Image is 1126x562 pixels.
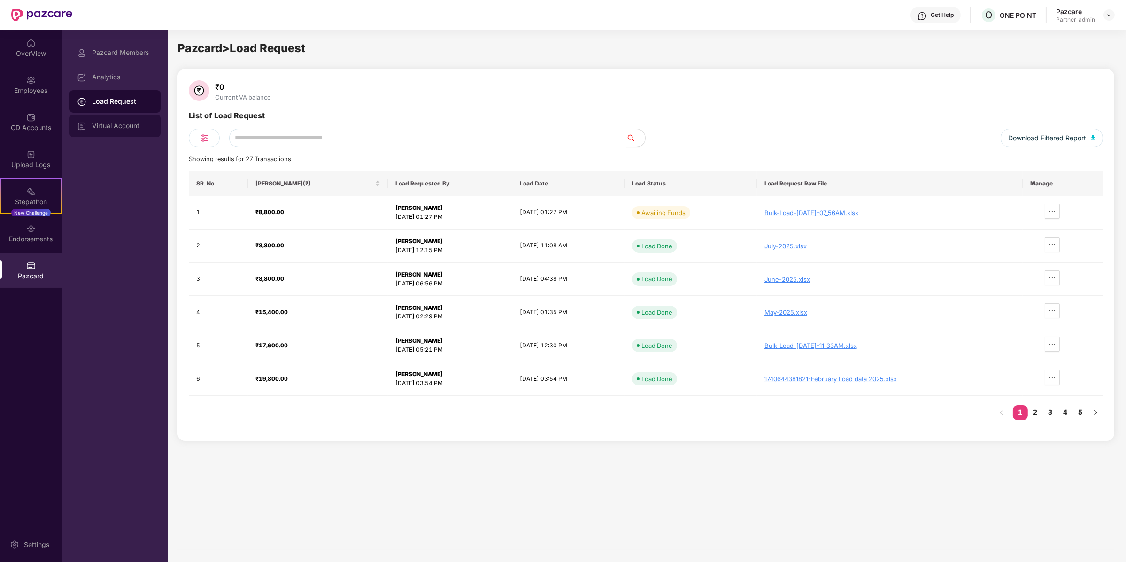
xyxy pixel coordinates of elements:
button: search [626,129,646,147]
img: svg+xml;base64,PHN2ZyBpZD0iSGVscC0zMngzMiIgeG1sbnM9Imh0dHA6Ly93d3cudzMub3JnLzIwMDAvc3ZnIiB3aWR0aD... [918,11,927,21]
img: svg+xml;base64,PHN2ZyBpZD0iSG9tZSIgeG1sbnM9Imh0dHA6Ly93d3cudzMub3JnLzIwMDAvc3ZnIiB3aWR0aD0iMjAiIG... [26,38,36,48]
span: search [626,134,645,142]
span: ellipsis [1045,340,1059,348]
div: Pazcard Members [92,49,153,56]
div: Load Done [641,374,672,384]
div: [DATE] 12:15 PM [395,246,505,255]
strong: ₹8,800.00 [255,275,284,282]
div: [DATE] 02:29 PM [395,312,505,321]
a: 1 [1013,405,1028,419]
img: New Pazcare Logo [11,9,72,21]
div: Load Done [641,274,672,284]
strong: [PERSON_NAME] [395,271,443,278]
span: Showing results for 27 Transactions [189,155,291,162]
th: SR. No [189,171,248,196]
div: Current VA balance [213,93,273,101]
div: Get Help [931,11,954,19]
div: Settings [21,540,52,549]
li: 1 [1013,405,1028,420]
strong: ₹8,800.00 [255,242,284,249]
th: Load Status [625,171,756,196]
img: svg+xml;base64,PHN2ZyBpZD0iU2V0dGluZy0yMHgyMCIgeG1sbnM9Imh0dHA6Ly93d3cudzMub3JnLzIwMDAvc3ZnIiB3aW... [10,540,19,549]
div: Stepathon [1,197,61,207]
strong: [PERSON_NAME] [395,370,443,377]
div: [DATE] 06:56 PM [395,279,505,288]
img: svg+xml;base64,PHN2ZyBpZD0iTG9hZF9SZXF1ZXN0IiBkYXRhLW5hbWU9IkxvYWQgUmVxdWVzdCIgeG1sbnM9Imh0dHA6Ly... [77,97,86,107]
span: ellipsis [1045,274,1059,282]
span: right [1093,410,1098,416]
th: Load Requested By [388,171,512,196]
img: svg+xml;base64,PHN2ZyBpZD0iQ0RfQWNjb3VudHMiIGRhdGEtbmFtZT0iQ0QgQWNjb3VudHMiIHhtbG5zPSJodHRwOi8vd3... [26,113,36,122]
div: Awaiting Funds [641,208,686,217]
div: Load Done [641,308,672,317]
button: ellipsis [1045,370,1060,385]
span: ellipsis [1045,241,1059,248]
button: right [1088,405,1103,420]
a: 5 [1073,405,1088,419]
img: svg+xml;base64,PHN2ZyBpZD0iRW1wbG95ZWVzIiB4bWxucz0iaHR0cDovL3d3dy53My5vcmcvMjAwMC9zdmciIHdpZHRoPS... [26,76,36,85]
img: svg+xml;base64,PHN2ZyBpZD0iVmlydHVhbF9BY2NvdW50IiBkYXRhLW5hbWU9IlZpcnR1YWwgQWNjb3VudCIgeG1sbnM9Im... [77,122,86,131]
img: svg+xml;base64,PHN2ZyB4bWxucz0iaHR0cDovL3d3dy53My5vcmcvMjAwMC9zdmciIHdpZHRoPSIyNCIgaGVpZ2h0PSIyNC... [199,132,210,144]
span: O [985,9,992,21]
th: Load Request Raw File [757,171,1023,196]
li: Previous Page [994,405,1009,420]
div: 1740644381821-February Load data 2025.xlsx [764,375,1015,383]
div: New Challenge [11,209,51,216]
th: Load Amount(₹) [248,171,387,196]
li: 3 [1043,405,1058,420]
button: Download Filtered Report [1001,129,1103,147]
div: [DATE] 05:21 PM [395,346,505,354]
span: Download Filtered Report [1008,133,1086,143]
div: Load Done [641,341,672,350]
td: [DATE] 11:08 AM [512,230,625,263]
div: Load Done [641,241,672,251]
strong: ₹19,800.00 [255,375,288,382]
img: svg+xml;base64,PHN2ZyBpZD0iRW5kb3JzZW1lbnRzIiB4bWxucz0iaHR0cDovL3d3dy53My5vcmcvMjAwMC9zdmciIHdpZH... [26,224,36,233]
button: ellipsis [1045,237,1060,252]
div: Bulk-Load-[DATE]-07_56AM.xlsx [764,209,1015,216]
strong: [PERSON_NAME] [395,204,443,211]
div: Partner_admin [1056,16,1095,23]
th: Manage [1023,171,1103,196]
li: 2 [1028,405,1043,420]
td: [DATE] 03:54 PM [512,362,625,396]
div: Bulk-Load-[DATE]-11_33AM.xlsx [764,342,1015,349]
td: [DATE] 01:27 PM [512,196,625,230]
a: 4 [1058,405,1073,419]
button: left [994,405,1009,420]
div: Pazcare [1056,7,1095,16]
div: ₹0 [213,82,273,92]
span: ellipsis [1045,208,1059,215]
img: svg+xml;base64,PHN2ZyBpZD0iRHJvcGRvd24tMzJ4MzIiIHhtbG5zPSJodHRwOi8vd3d3LnczLm9yZy8yMDAwL3N2ZyIgd2... [1105,11,1113,19]
td: 6 [189,362,248,396]
img: svg+xml;base64,PHN2ZyBpZD0iRGFzaGJvYXJkIiB4bWxucz0iaHR0cDovL3d3dy53My5vcmcvMjAwMC9zdmciIHdpZHRoPS... [77,73,86,82]
li: 5 [1073,405,1088,420]
a: 3 [1043,405,1058,419]
span: [PERSON_NAME](₹) [255,180,373,187]
td: 2 [189,230,248,263]
td: [DATE] 04:38 PM [512,263,625,296]
td: [DATE] 01:35 PM [512,296,625,329]
li: 4 [1058,405,1073,420]
td: 5 [189,329,248,362]
li: Next Page [1088,405,1103,420]
div: Virtual Account [92,122,153,130]
strong: ₹8,800.00 [255,208,284,216]
img: svg+xml;base64,PHN2ZyB4bWxucz0iaHR0cDovL3d3dy53My5vcmcvMjAwMC9zdmciIHdpZHRoPSIyMSIgaGVpZ2h0PSIyMC... [26,187,36,196]
button: ellipsis [1045,303,1060,318]
div: [DATE] 03:54 PM [395,379,505,388]
span: ellipsis [1045,307,1059,315]
a: 2 [1028,405,1043,419]
td: 1 [189,196,248,230]
img: svg+xml;base64,PHN2ZyB4bWxucz0iaHR0cDovL3d3dy53My5vcmcvMjAwMC9zdmciIHdpZHRoPSIzNiIgaGVpZ2h0PSIzNi... [189,80,209,101]
div: ONE POINT [1000,11,1036,20]
div: June-2025.xlsx [764,276,1015,283]
div: List of Load Request [189,110,265,129]
strong: [PERSON_NAME] [395,238,443,245]
strong: [PERSON_NAME] [395,304,443,311]
span: left [999,410,1004,416]
button: ellipsis [1045,270,1060,285]
span: Pazcard > Load Request [177,41,305,55]
th: Load Date [512,171,625,196]
span: ellipsis [1045,374,1059,381]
